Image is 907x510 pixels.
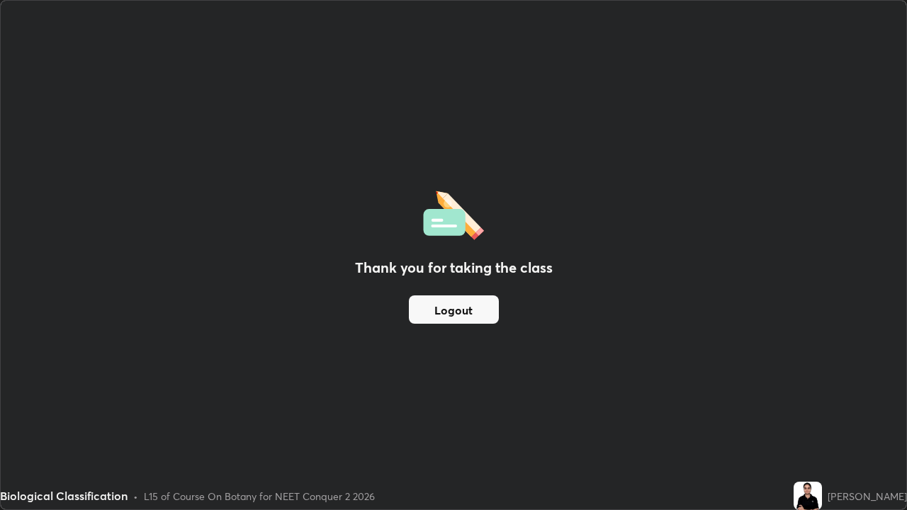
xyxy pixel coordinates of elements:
img: 8c6379e1b3274b498d976b6da3d54be2.jpg [794,482,822,510]
div: L15 of Course On Botany for NEET Conquer 2 2026 [144,489,375,504]
img: offlineFeedback.1438e8b3.svg [423,186,484,240]
div: • [133,489,138,504]
button: Logout [409,295,499,324]
h2: Thank you for taking the class [355,257,553,278]
div: [PERSON_NAME] [828,489,907,504]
